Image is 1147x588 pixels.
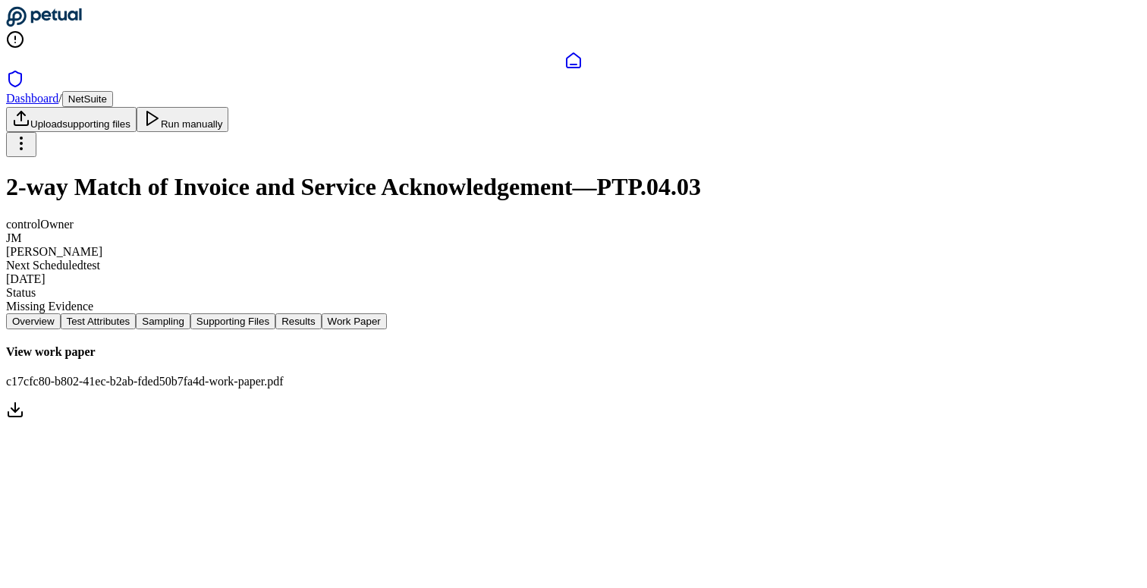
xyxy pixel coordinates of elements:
[6,259,1141,272] div: Next Scheduled test
[322,313,387,329] button: Work Paper
[6,231,21,244] span: JM
[61,313,137,329] button: Test Attributes
[6,272,1141,286] div: [DATE]
[6,401,1141,422] div: Download c17cfc80-b802-41ec-b2ab-fded50b7fa4d-work-paper.pdf
[6,300,1141,313] div: Missing Evidence
[190,313,275,329] button: Supporting Files
[6,345,1141,359] h4: View work paper
[6,52,1141,70] a: Dashboard
[6,245,102,258] span: [PERSON_NAME]
[6,313,61,329] button: Overview
[6,313,1141,329] nav: Tabs
[6,70,1141,91] a: SOC
[62,91,113,107] button: NetSuite
[6,173,1141,201] h1: 2-way Match of Invoice and Service Acknowledgement — PTP.04.03
[6,92,58,105] a: Dashboard
[275,313,321,329] button: Results
[6,107,137,132] button: Uploadsupporting files
[136,313,190,329] button: Sampling
[6,218,1141,231] div: control Owner
[6,91,1141,107] div: /
[6,375,1141,388] p: c17cfc80-b802-41ec-b2ab-fded50b7fa4d-work-paper.pdf
[6,286,1141,300] div: Status
[6,17,82,30] a: Go to Dashboard
[137,107,229,132] button: Run manually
